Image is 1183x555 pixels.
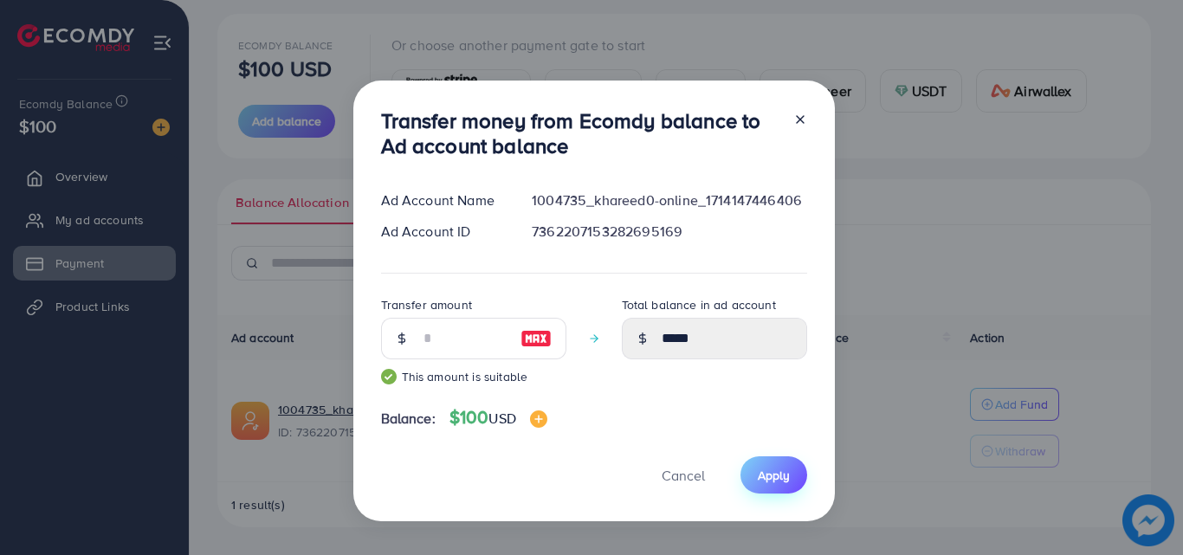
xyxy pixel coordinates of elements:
img: image [520,328,552,349]
button: Cancel [640,456,727,494]
h4: $100 [449,407,547,429]
img: image [530,410,547,428]
div: Ad Account Name [367,190,519,210]
span: Cancel [662,466,705,485]
span: Balance: [381,409,436,429]
img: guide [381,369,397,384]
div: 1004735_khareed0-online_1714147446406 [518,190,820,210]
span: USD [488,409,515,428]
span: Apply [758,467,790,484]
label: Transfer amount [381,296,472,313]
button: Apply [740,456,807,494]
h3: Transfer money from Ecomdy balance to Ad account balance [381,108,779,158]
div: 7362207153282695169 [518,222,820,242]
div: Ad Account ID [367,222,519,242]
label: Total balance in ad account [622,296,776,313]
small: This amount is suitable [381,368,566,385]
